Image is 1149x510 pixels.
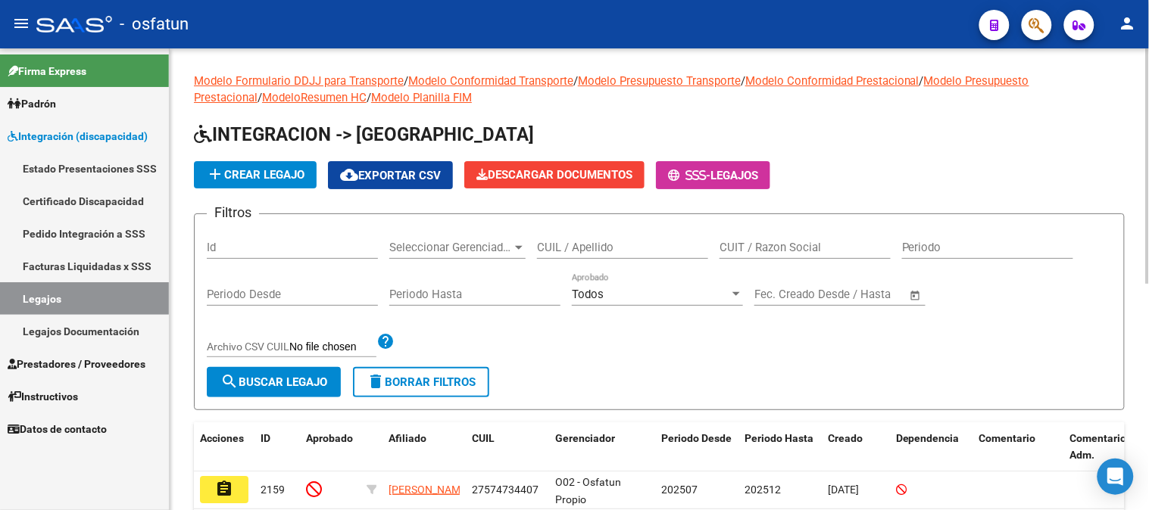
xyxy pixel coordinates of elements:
[207,202,259,223] h3: Filtros
[710,169,758,182] span: Legajos
[389,484,470,496] span: [PERSON_NAME]
[207,341,289,353] span: Archivo CSV CUIL
[822,422,890,472] datatable-header-cell: Creado
[817,288,891,301] input: End date
[549,422,655,472] datatable-header-cell: Gerenciador
[207,367,341,397] button: Buscar Legajo
[890,422,973,472] datatable-header-cell: Dependencia
[738,422,822,472] datatable-header-cell: Periodo Hasta
[8,421,107,437] span: Datos de contacto
[262,91,367,104] a: ModeloResumen HC
[389,432,426,444] span: Afiliado
[367,372,385,390] mat-icon: delete
[1119,14,1137,33] mat-icon: person
[745,484,781,496] span: 202512
[200,432,244,444] span: Acciones
[1070,432,1127,462] span: Comentario Adm.
[578,74,741,88] a: Modelo Presupuesto Transporte
[896,432,960,444] span: Dependencia
[973,422,1064,472] datatable-header-cell: Comentario
[668,169,710,182] span: -
[8,95,56,112] span: Padrón
[340,169,441,182] span: Exportar CSV
[194,124,534,145] span: INTEGRACION -> [GEOGRAPHIC_DATA]
[206,165,224,183] mat-icon: add
[472,484,539,496] span: 27574734407
[376,332,395,350] mat-icon: help
[261,432,270,444] span: ID
[661,484,698,496] span: 202507
[745,432,813,444] span: Periodo Hasta
[306,432,353,444] span: Aprobado
[254,422,300,472] datatable-header-cell: ID
[389,241,512,254] span: Seleccionar Gerenciador
[555,432,615,444] span: Gerenciador
[828,432,863,444] span: Creado
[215,480,233,498] mat-icon: assignment
[8,63,86,79] span: Firma Express
[220,372,239,390] mat-icon: search
[382,422,466,472] datatable-header-cell: Afiliado
[661,432,732,444] span: Periodo Desde
[371,91,472,104] a: Modelo Planilla FIM
[408,74,573,88] a: Modelo Conformidad Transporte
[1097,459,1134,495] div: Open Intercom Messenger
[8,388,78,405] span: Instructivos
[907,287,925,304] button: Open calendar
[979,432,1036,444] span: Comentario
[340,166,358,184] mat-icon: cloud_download
[353,367,489,397] button: Borrar Filtros
[555,476,621,505] span: O02 - Osfatun Propio
[328,161,453,189] button: Exportar CSV
[289,341,376,354] input: Archivo CSV CUIL
[572,288,604,301] span: Todos
[8,128,148,145] span: Integración (discapacidad)
[476,168,632,182] span: Descargar Documentos
[464,161,645,188] button: Descargar Documentos
[220,375,327,389] span: Buscar Legajo
[12,14,30,33] mat-icon: menu
[194,422,254,472] datatable-header-cell: Acciones
[472,432,495,444] span: CUIL
[828,484,859,496] span: [DATE]
[8,356,145,372] span: Prestadores / Proveedores
[261,484,285,496] span: 2159
[656,161,770,189] button: -Legajos
[367,375,476,389] span: Borrar Filtros
[194,161,317,188] button: Crear Legajo
[745,74,920,88] a: Modelo Conformidad Prestacional
[466,422,549,472] datatable-header-cell: CUIL
[194,74,404,88] a: Modelo Formulario DDJJ para Transporte
[300,422,361,472] datatable-header-cell: Aprobado
[754,288,804,301] input: Start date
[206,168,304,182] span: Crear Legajo
[655,422,738,472] datatable-header-cell: Periodo Desde
[120,8,189,41] span: - osfatun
